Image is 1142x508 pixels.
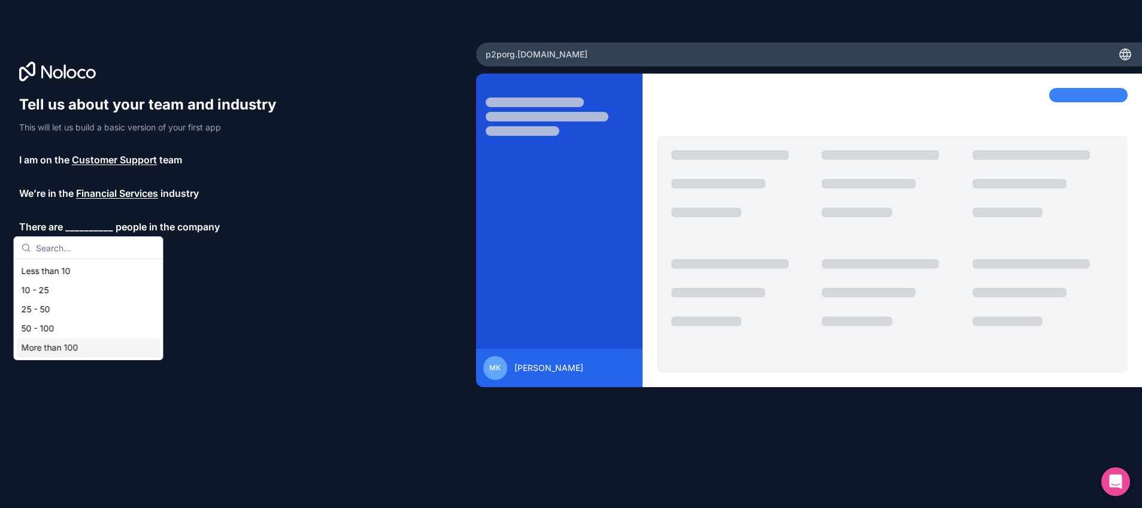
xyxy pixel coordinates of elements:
[116,220,220,234] span: people in the company
[486,48,587,60] span: p2porg .[DOMAIN_NAME]
[72,153,157,167] span: Customer Support
[65,220,113,234] span: __________
[19,121,287,133] p: This will let us build a basic version of your first app
[19,220,63,234] span: There are
[489,363,501,373] span: MK
[17,300,160,319] div: 25 - 50
[76,186,158,200] span: Financial Services
[14,259,163,360] div: Suggestions
[36,237,156,258] input: Search...
[17,281,160,300] div: 10 - 25
[19,153,69,167] span: I am on the
[514,362,583,374] span: [PERSON_NAME]
[17,338,160,357] div: More than 100
[1101,467,1130,496] div: Open Intercom Messenger
[17,261,160,281] div: Less than 10
[159,153,182,167] span: team
[17,319,160,338] div: 50 - 100
[19,95,287,114] h1: Tell us about your team and industry
[160,186,199,200] span: industry
[19,186,74,200] span: We’re in the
